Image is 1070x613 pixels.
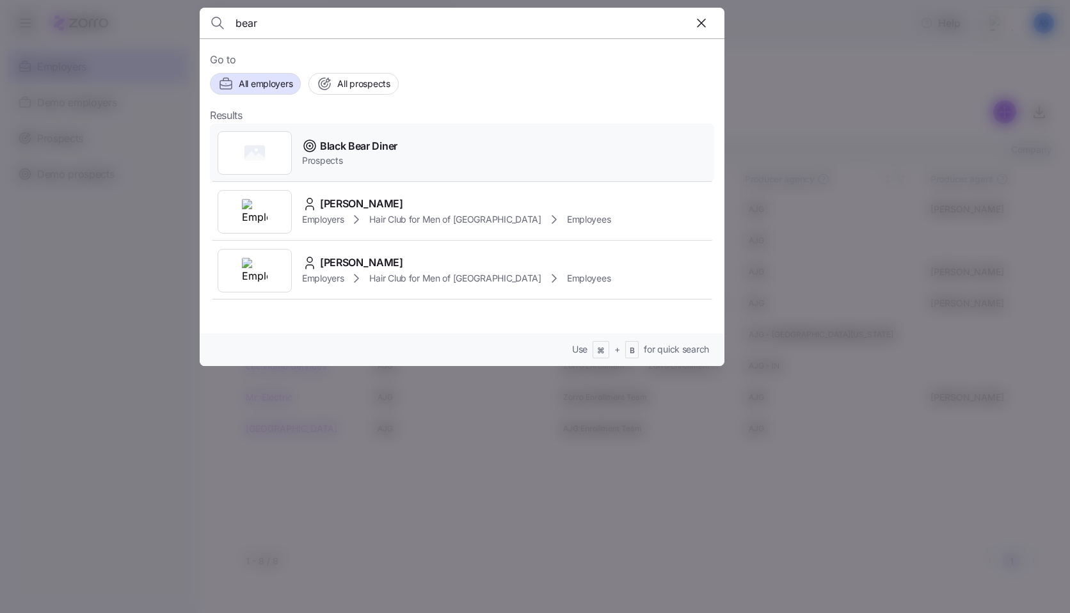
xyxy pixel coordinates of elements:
[302,272,344,285] span: Employers
[572,343,587,356] span: Use
[242,199,267,225] img: Employer logo
[320,255,403,271] span: [PERSON_NAME]
[302,213,344,226] span: Employers
[308,73,398,95] button: All prospects
[210,52,714,68] span: Go to
[210,73,301,95] button: All employers
[320,138,397,154] span: Black Bear Diner
[242,258,267,283] img: Employer logo
[239,77,292,90] span: All employers
[567,213,611,226] span: Employees
[597,346,605,356] span: ⌘
[614,343,620,356] span: +
[302,154,397,167] span: Prospects
[644,343,709,356] span: for quick search
[630,346,635,356] span: B
[567,272,611,285] span: Employees
[210,107,243,123] span: Results
[320,196,403,212] span: [PERSON_NAME]
[369,213,541,226] span: Hair Club for Men of [GEOGRAPHIC_DATA]
[369,272,541,285] span: Hair Club for Men of [GEOGRAPHIC_DATA]
[337,77,390,90] span: All prospects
